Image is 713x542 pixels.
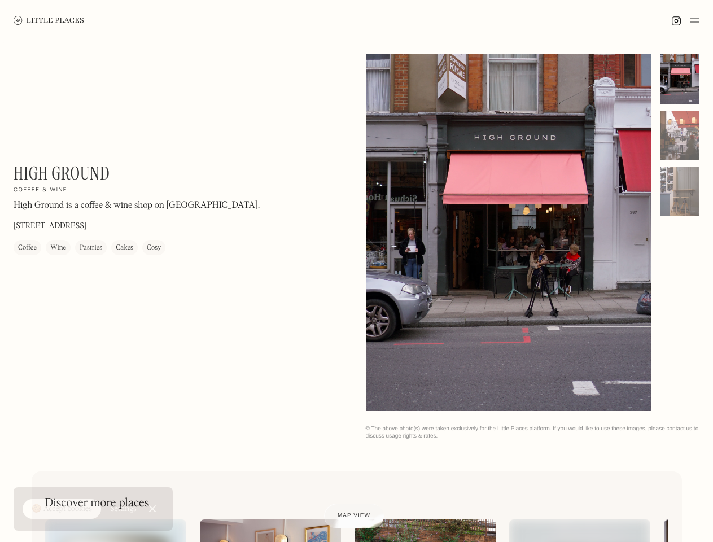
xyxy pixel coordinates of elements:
[18,242,37,253] div: Coffee
[338,513,370,519] span: Map view
[110,505,137,513] div: Settings
[32,504,92,515] div: 🍪 Accept cookies
[14,186,67,194] h2: Coffee & wine
[324,504,384,528] a: Map view
[14,163,110,184] h1: High Ground
[141,497,164,520] a: Close Cookie Popup
[50,242,66,253] div: Wine
[110,496,137,522] a: Settings
[147,242,161,253] div: Cosy
[80,242,102,253] div: Pastries
[366,425,700,440] div: © The above photo(s) were taken exclusively for the Little Places platform. If you would like to ...
[116,242,133,253] div: Cakes
[23,499,101,519] a: 🍪 Accept cookies
[14,199,260,212] p: High Ground is a coffee & wine shop on [GEOGRAPHIC_DATA].
[14,220,86,232] p: [STREET_ADDRESS]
